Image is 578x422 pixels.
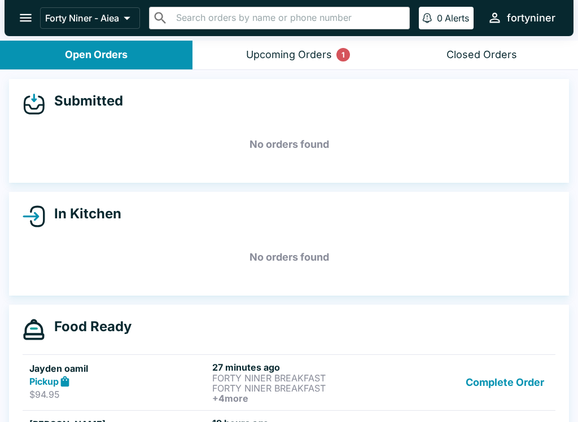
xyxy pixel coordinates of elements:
[446,49,517,61] div: Closed Orders
[437,12,443,24] p: 0
[212,393,391,403] h6: + 4 more
[246,49,332,61] div: Upcoming Orders
[23,354,555,410] a: Jayden oamilPickup$94.9527 minutes agoFORTY NINER BREAKFASTFORTY NINER BREAKFAST+4moreComplete Order
[445,12,469,24] p: Alerts
[29,389,208,400] p: $94.95
[173,10,405,26] input: Search orders by name or phone number
[45,12,119,24] p: Forty Niner - Aiea
[23,237,555,278] h5: No orders found
[11,3,40,32] button: open drawer
[341,49,345,60] p: 1
[45,318,132,335] h4: Food Ready
[23,124,555,165] h5: No orders found
[483,6,560,30] button: fortyniner
[507,11,555,25] div: fortyniner
[29,376,59,387] strong: Pickup
[212,383,391,393] p: FORTY NINER BREAKFAST
[212,373,391,383] p: FORTY NINER BREAKFAST
[45,205,121,222] h4: In Kitchen
[40,7,140,29] button: Forty Niner - Aiea
[29,362,208,375] h5: Jayden oamil
[45,93,123,109] h4: Submitted
[65,49,128,61] div: Open Orders
[461,362,549,403] button: Complete Order
[212,362,391,373] h6: 27 minutes ago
